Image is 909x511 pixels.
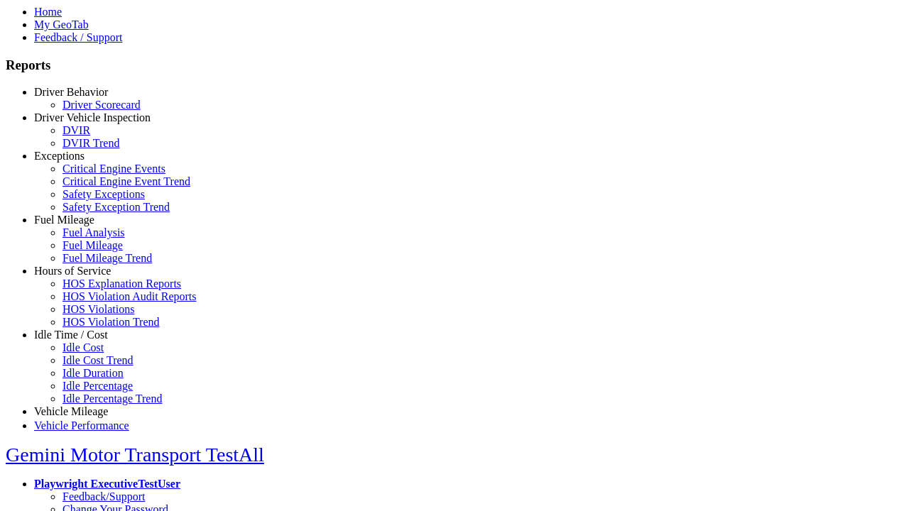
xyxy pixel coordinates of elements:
a: Driver Scorecard [62,99,141,111]
a: Idle Duration [62,367,124,379]
a: Feedback / Support [34,31,122,43]
a: Fuel Mileage Trend [62,252,152,264]
a: Hours of Service [34,265,111,277]
a: Fuel Mileage [34,214,94,226]
a: Home [34,6,62,18]
a: Idle Time / Cost [34,329,108,341]
a: HOS Explanation Reports [62,278,181,290]
a: Idle Percentage Trend [62,392,162,405]
a: Feedback/Support [62,490,145,502]
h3: Reports [6,57,903,73]
a: Idle Cost [62,341,104,353]
a: Critical Engine Event Trend [62,175,190,187]
a: Critical Engine Events [62,163,165,175]
a: Safety Exceptions [62,188,145,200]
a: Idle Cost Trend [62,354,134,366]
a: Driver Behavior [34,86,108,98]
a: Fuel Mileage [62,239,123,251]
a: DVIR Trend [62,137,119,149]
a: Playwright ExecutiveTestUser [34,478,180,490]
a: Fuel Analysis [62,226,125,238]
a: Vehicle Performance [34,419,129,432]
a: Gemini Motor Transport TestAll [6,444,264,466]
a: HOS Violation Audit Reports [62,290,197,302]
a: My GeoTab [34,18,89,31]
a: Driver Vehicle Inspection [34,111,151,123]
a: Safety Exception Trend [62,201,170,213]
a: HOS Violations [62,303,134,315]
a: Exceptions [34,150,85,162]
a: Vehicle Mileage [34,405,108,417]
a: HOS Violation Trend [62,316,160,328]
a: DVIR [62,124,90,136]
a: Idle Percentage [62,380,133,392]
a: Vehicle Mileage [62,418,136,430]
